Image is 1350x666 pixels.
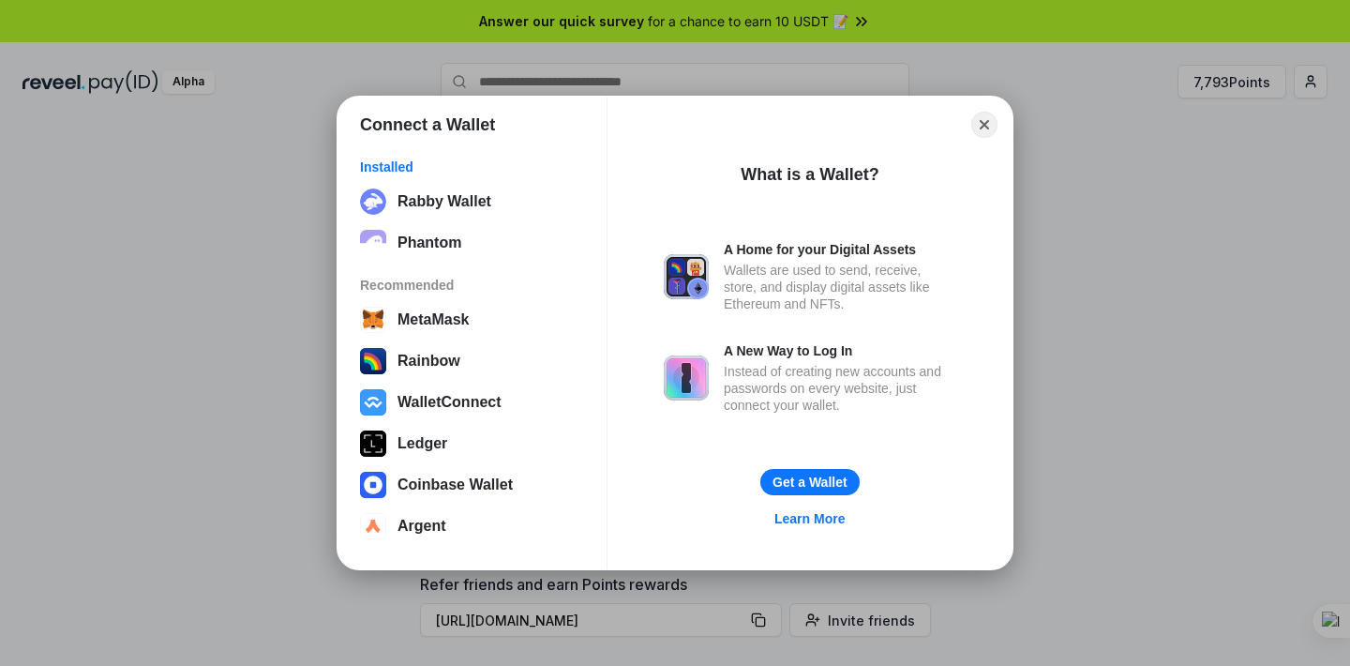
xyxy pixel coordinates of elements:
div: A New Way to Log In [724,342,956,359]
div: Recommended [360,277,584,294]
button: Close [971,112,997,138]
button: Ledger [354,425,590,462]
div: A Home for your Digital Assets [724,241,956,258]
button: MetaMask [354,301,590,339]
div: WalletConnect [397,394,502,411]
button: Argent [354,507,590,545]
img: svg+xml,%3Csvg%20xmlns%3D%22http%3A%2F%2Fwww.w3.org%2F2000%2Fsvg%22%20fill%3D%22none%22%20viewBox... [664,356,709,401]
a: Learn More [763,507,856,531]
div: Argent [397,518,446,535]
button: Get a Wallet [760,469,860,495]
img: svg+xml,%3Csvg%20width%3D%2228%22%20height%3D%2228%22%20viewBox%3D%220%200%2028%2028%22%20fill%3D... [360,389,386,416]
img: svg+xml,%3Csvg%20width%3D%22120%22%20height%3D%22120%22%20viewBox%3D%220%200%20120%20120%22%20fil... [360,348,386,374]
button: Coinbase Wallet [354,466,590,504]
div: Wallets are used to send, receive, store, and display digital assets like Ethereum and NFTs. [724,262,956,312]
div: Rainbow [397,353,460,370]
img: svg+xml,%3Csvg%20xmlns%3D%22http%3A%2F%2Fwww.w3.org%2F2000%2Fsvg%22%20width%3D%2228%22%20height%3... [360,431,386,457]
button: Phantom [354,224,590,262]
button: Rabby Wallet [354,183,590,220]
img: svg+xml;base64,PHN2ZyB3aWR0aD0iMzIiIGhlaWdodD0iMzIiIHZpZXdCb3g9IjAgMCAzMiAzMiIgZmlsbD0ibm9uZSIgeG... [360,189,386,215]
div: Phantom [397,235,461,251]
img: svg+xml,%3Csvg%20xmlns%3D%22http%3A%2F%2Fwww.w3.org%2F2000%2Fsvg%22%20fill%3D%22none%22%20viewBox... [664,254,709,299]
div: Learn More [774,510,845,527]
div: Ledger [397,435,447,452]
div: Coinbase Wallet [397,477,513,493]
div: Rabby Wallet [397,193,491,210]
img: svg+xml,%3Csvg%20width%3D%2228%22%20height%3D%2228%22%20viewBox%3D%220%200%2028%2028%22%20fill%3D... [360,307,386,333]
div: MetaMask [397,311,469,328]
div: Installed [360,159,584,175]
div: What is a Wallet? [741,163,878,186]
h1: Connect a Wallet [360,114,495,136]
img: epq2vO3P5aLWl15yRS7Q49p1fHTx2Sgh99jU3kfXv7cnPATIVQHAx5oQs66JWv3SWEjHOsb3kKgmE5WNBxBId7C8gm8wEgOvz... [360,230,386,256]
img: svg+xml,%3Csvg%20width%3D%2228%22%20height%3D%2228%22%20viewBox%3D%220%200%2028%2028%22%20fill%3D... [360,513,386,539]
div: Instead of creating new accounts and passwords on every website, just connect your wallet. [724,363,956,414]
div: Get a Wallet [772,474,847,491]
button: WalletConnect [354,384,590,421]
img: svg+xml,%3Csvg%20width%3D%2228%22%20height%3D%2228%22%20viewBox%3D%220%200%2028%2028%22%20fill%3D... [360,472,386,498]
button: Rainbow [354,342,590,380]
